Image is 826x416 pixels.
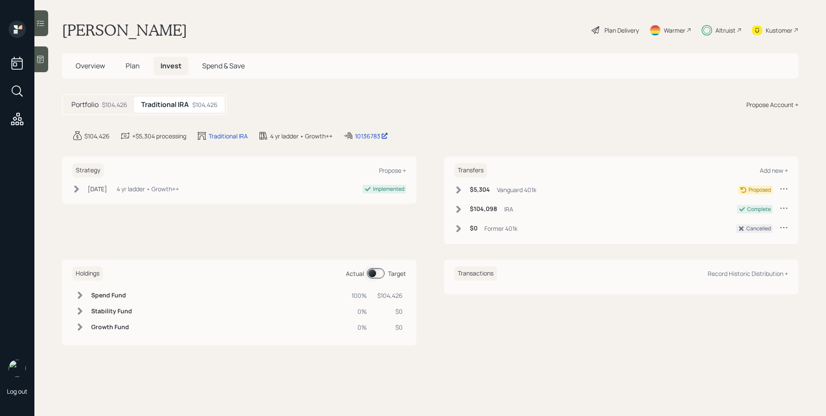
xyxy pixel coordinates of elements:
div: Kustomer [766,26,792,35]
div: Former 401k [484,224,518,233]
h5: Portfolio [71,101,99,109]
h6: Transactions [454,266,497,281]
div: 10136783 [355,132,388,141]
div: Propose + [379,166,406,174]
div: 4 yr ladder • Growth++ [117,184,179,193]
div: $0 [377,307,403,316]
h6: Growth Fund [91,324,132,331]
div: Actual [346,269,364,278]
div: Traditional IRA [209,132,248,141]
div: Record Historic Distribution + [708,269,788,278]
h6: Transfers [454,163,487,177]
span: Invest [160,61,182,70]
span: Overview [76,61,105,70]
div: [DATE] [88,184,107,193]
span: Spend & Save [202,61,245,70]
div: 0% [351,323,367,332]
h6: Stability Fund [91,308,132,315]
div: $104,426 [192,100,218,109]
img: james-distasi-headshot.png [9,360,26,377]
div: Warmer [664,26,685,35]
div: Target [388,269,406,278]
div: Altruist [715,26,736,35]
h5: Traditional IRA [141,101,189,109]
h6: Strategy [72,163,104,177]
h6: $104,098 [470,205,497,213]
h6: Holdings [72,266,103,281]
h6: $5,304 [470,186,490,193]
div: $104,426 [377,291,403,300]
div: IRA [504,205,513,214]
div: Plan Delivery [604,26,639,35]
span: Plan [126,61,140,70]
div: $104,426 [102,100,127,109]
div: 100% [351,291,367,300]
div: +$5,304 processing [132,132,186,141]
div: Complete [747,205,771,213]
h6: Spend Fund [91,292,132,299]
div: 0% [351,307,367,316]
div: Vanguard 401k [497,185,536,194]
div: 4 yr ladder • Growth++ [270,132,333,141]
h6: $0 [470,225,478,232]
div: $104,426 [84,132,110,141]
div: $0 [377,323,403,332]
div: Proposed [749,186,771,194]
div: Implemented [373,185,404,193]
div: Cancelled [746,225,771,232]
h1: [PERSON_NAME] [62,21,187,40]
div: Log out [7,387,28,395]
div: Propose Account + [746,100,798,109]
div: Add new + [760,166,788,174]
